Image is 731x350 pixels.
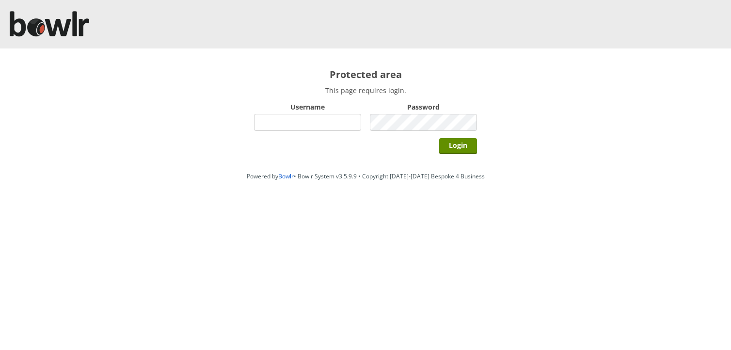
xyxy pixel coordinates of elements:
p: This page requires login. [254,86,477,95]
h2: Protected area [254,68,477,81]
span: Powered by • Bowlr System v3.5.9.9 • Copyright [DATE]-[DATE] Bespoke 4 Business [247,172,485,180]
input: Login [439,138,477,154]
label: Password [370,102,477,111]
label: Username [254,102,361,111]
a: Bowlr [278,172,294,180]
